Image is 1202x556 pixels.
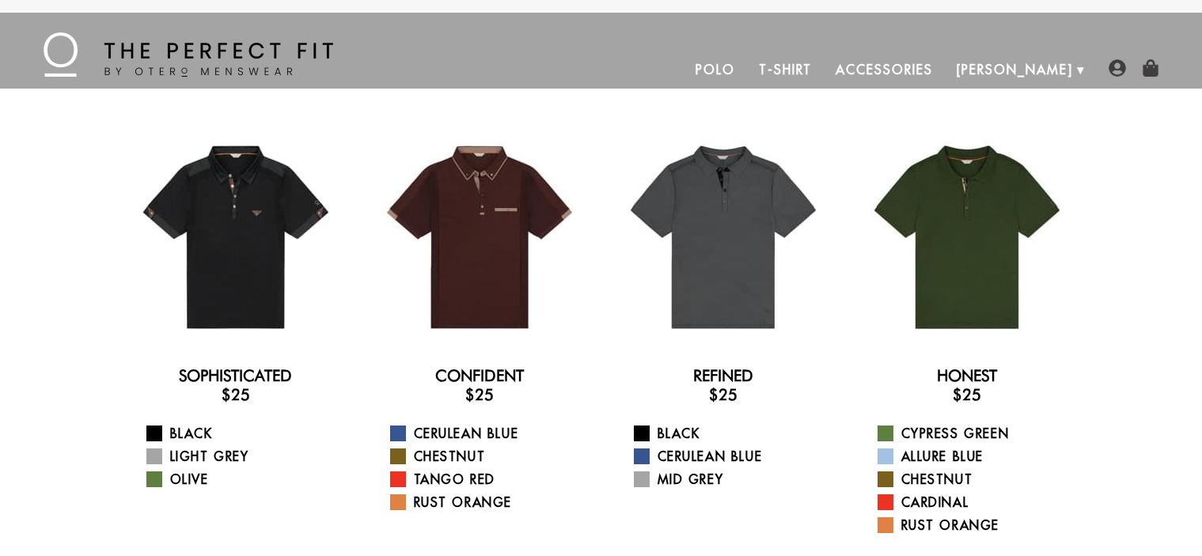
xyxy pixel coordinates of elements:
[684,51,747,89] a: Polo
[878,493,1076,512] a: Cardinal
[878,424,1076,443] a: Cypress Green
[1142,59,1159,77] img: shopping-bag-icon.png
[878,470,1076,489] a: Chestnut
[1109,59,1126,77] img: user-account-icon.png
[146,470,345,489] a: Olive
[390,470,589,489] a: Tango Red
[634,470,832,489] a: Mid Grey
[435,366,524,385] a: Confident
[179,366,292,385] a: Sophisticated
[390,447,589,466] a: Chestnut
[370,385,589,404] h3: $25
[937,366,997,385] a: Honest
[146,447,345,466] a: Light Grey
[634,424,832,443] a: Black
[878,516,1076,535] a: Rust Orange
[945,51,1085,89] a: [PERSON_NAME]
[858,385,1076,404] h3: $25
[747,51,824,89] a: T-Shirt
[878,447,1076,466] a: Allure Blue
[44,32,333,77] img: The Perfect Fit - by Otero Menswear - Logo
[390,424,589,443] a: Cerulean Blue
[127,385,345,404] h3: $25
[634,447,832,466] a: Cerulean Blue
[693,366,753,385] a: Refined
[390,493,589,512] a: Rust Orange
[146,424,345,443] a: Black
[614,385,832,404] h3: $25
[824,51,944,89] a: Accessories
